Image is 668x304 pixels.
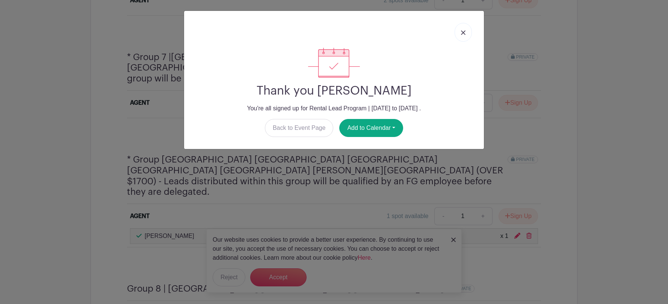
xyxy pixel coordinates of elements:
[339,119,403,137] button: Add to Calendar
[190,84,478,98] h2: Thank you [PERSON_NAME]
[461,30,465,35] img: close_button-5f87c8562297e5c2d7936805f587ecaba9071eb48480494691a3f1689db116b3.svg
[190,104,478,113] p: You're all signed up for Rental Lead Program | [DATE] to [DATE] .
[308,48,360,78] img: signup_complete-c468d5dda3e2740ee63a24cb0ba0d3ce5d8a4ecd24259e683200fb1569d990c8.svg
[265,119,334,137] a: Back to Event Page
